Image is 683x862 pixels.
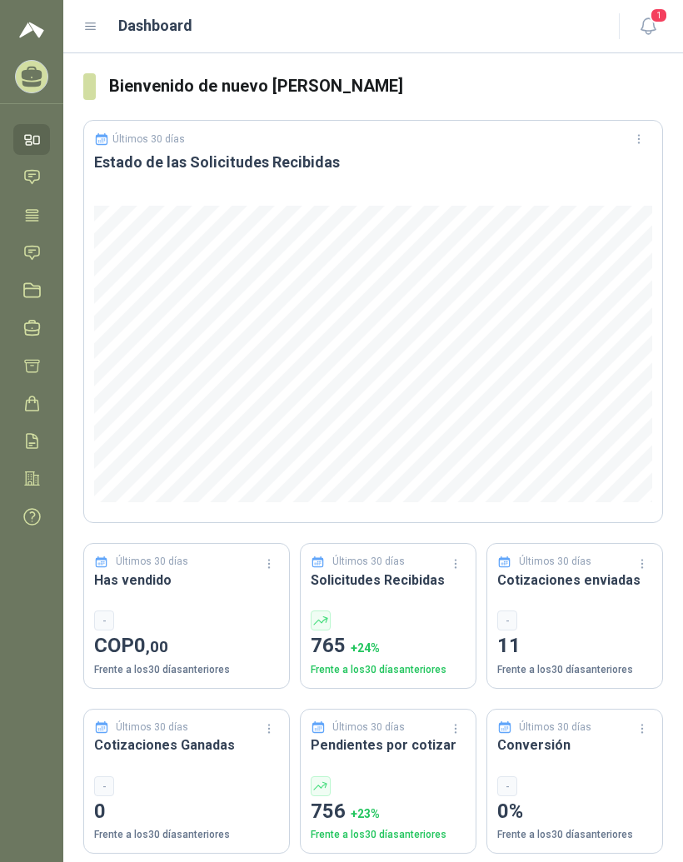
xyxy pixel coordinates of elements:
span: + 24 % [351,641,380,655]
span: 1 [650,7,668,23]
button: 1 [633,12,663,42]
div: - [497,610,517,630]
p: Frente a los 30 días anteriores [94,827,279,843]
div: - [497,776,517,796]
div: - [94,610,114,630]
p: COP [94,630,279,662]
span: + 23 % [351,807,380,820]
h1: Dashboard [118,14,192,37]
p: Últimos 30 días [116,720,188,735]
h3: Cotizaciones enviadas [497,570,652,590]
p: Últimos 30 días [332,720,405,735]
p: Frente a los 30 días anteriores [497,827,652,843]
p: Frente a los 30 días anteriores [94,662,279,678]
p: 756 [311,796,466,828]
p: Últimos 30 días [112,133,185,145]
p: Últimos 30 días [116,554,188,570]
p: Frente a los 30 días anteriores [311,662,466,678]
p: 0% [497,796,652,828]
p: Últimos 30 días [332,554,405,570]
h3: Estado de las Solicitudes Recibidas [94,152,652,172]
div: - [94,776,114,796]
p: Últimos 30 días [519,554,591,570]
p: 11 [497,630,652,662]
span: 0 [134,634,168,657]
h3: Cotizaciones Ganadas [94,735,279,755]
h3: Conversión [497,735,652,755]
p: 0 [94,796,279,828]
h3: Pendientes por cotizar [311,735,466,755]
p: Frente a los 30 días anteriores [497,662,652,678]
img: Logo peakr [19,20,44,40]
h3: Has vendido [94,570,279,590]
h3: Bienvenido de nuevo [PERSON_NAME] [109,73,663,99]
p: Últimos 30 días [519,720,591,735]
span: ,00 [146,637,168,656]
p: 765 [311,630,466,662]
p: Frente a los 30 días anteriores [311,827,466,843]
h3: Solicitudes Recibidas [311,570,466,590]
